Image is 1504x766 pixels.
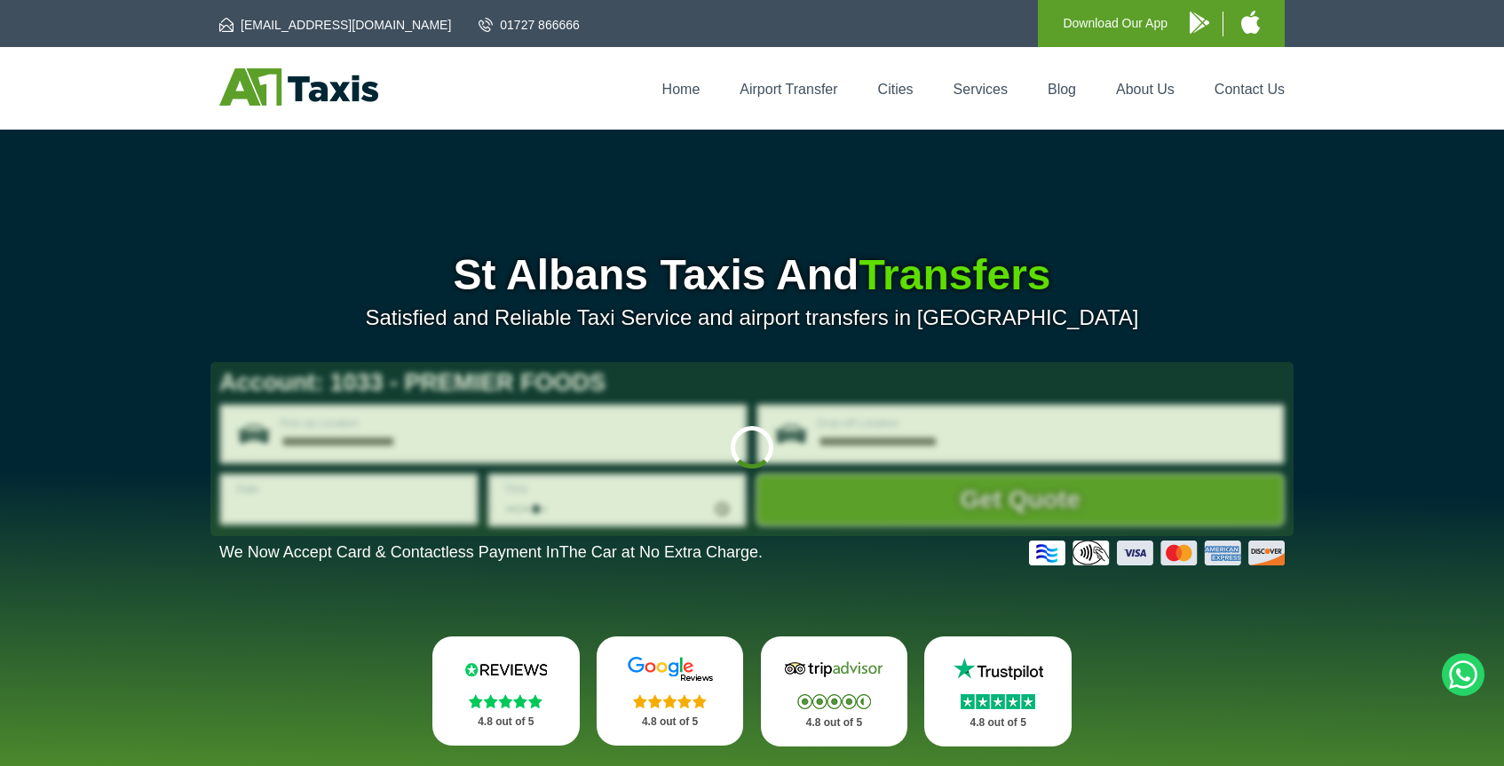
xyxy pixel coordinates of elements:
[1215,82,1285,97] a: Contact Us
[797,694,871,709] img: Stars
[633,694,707,708] img: Stars
[780,712,889,734] p: 4.8 out of 5
[761,636,908,746] a: Tripadvisor Stars 4.8 out of 5
[432,636,580,746] a: Reviews.io Stars 4.8 out of 5
[479,16,580,34] a: 01727 866666
[961,694,1035,709] img: Stars
[945,656,1051,683] img: Trustpilot
[924,636,1072,746] a: Trustpilot Stars 4.8 out of 5
[780,656,887,683] img: Tripadvisor
[219,68,378,106] img: A1 Taxis St Albans LTD
[1048,82,1076,97] a: Blog
[1190,12,1209,34] img: A1 Taxis Android App
[219,16,451,34] a: [EMAIL_ADDRESS][DOMAIN_NAME]
[1116,82,1175,97] a: About Us
[219,305,1285,330] p: Satisfied and Reliable Taxi Service and airport transfers in [GEOGRAPHIC_DATA]
[469,694,542,708] img: Stars
[1063,12,1168,35] p: Download Our App
[219,543,763,562] p: We Now Accept Card & Contactless Payment In
[559,543,763,561] span: The Car at No Extra Charge.
[219,254,1285,296] h1: St Albans Taxis And
[452,711,560,733] p: 4.8 out of 5
[878,82,914,97] a: Cities
[1241,11,1260,34] img: A1 Taxis iPhone App
[944,712,1052,734] p: 4.8 out of 5
[859,251,1050,298] span: Transfers
[617,656,724,683] img: Google
[954,82,1008,97] a: Services
[453,656,559,683] img: Reviews.io
[1029,541,1285,565] img: Credit And Debit Cards
[616,711,724,733] p: 4.8 out of 5
[740,82,837,97] a: Airport Transfer
[662,82,701,97] a: Home
[597,636,744,746] a: Google Stars 4.8 out of 5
